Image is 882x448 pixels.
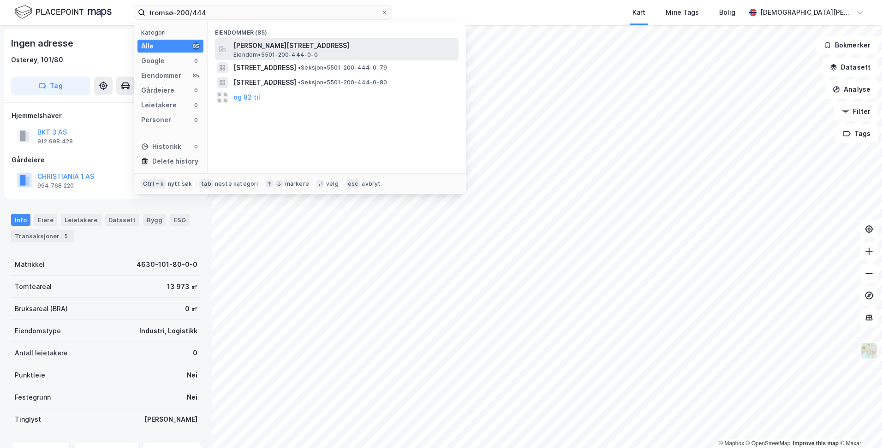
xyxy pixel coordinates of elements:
[11,230,74,242] div: Transaksjoner
[15,4,112,20] img: logo.f888ab2527a4732fd821a326f86c7f29.svg
[15,259,45,270] div: Matrikkel
[144,414,197,425] div: [PERSON_NAME]
[141,41,154,52] div: Alle
[192,101,200,109] div: 0
[11,54,63,65] div: Osterøy, 101/80
[141,85,174,96] div: Gårdeiere
[187,392,197,403] div: Nei
[822,58,878,77] button: Datasett
[15,281,52,292] div: Tomteareal
[11,77,90,95] button: Tag
[298,64,301,71] span: •
[793,440,839,447] a: Improve this map
[15,325,61,336] div: Eiendomstype
[192,72,200,79] div: 85
[15,348,68,359] div: Antall leietakere
[836,404,882,448] iframe: Chat Widget
[11,36,75,51] div: Ingen adresse
[193,348,197,359] div: 0
[141,100,177,111] div: Leietakere
[139,325,197,336] div: Industri, Logistikk
[192,116,200,124] div: 0
[15,414,41,425] div: Tinglyst
[298,64,387,71] span: Seksjon • 5501-200-444-0-79
[141,114,171,125] div: Personer
[233,51,318,59] span: Eiendom • 5501-200-444-0-0
[192,143,200,150] div: 0
[137,259,197,270] div: 4630-101-80-0-0
[298,79,301,86] span: •
[61,231,71,241] div: 5
[185,303,197,314] div: 0 ㎡
[141,55,165,66] div: Google
[346,179,360,189] div: esc
[168,180,192,188] div: nytt søk
[37,138,73,145] div: 912 998 428
[746,440,791,447] a: OpenStreetMap
[825,80,878,99] button: Analyse
[836,404,882,448] div: Kontrollprogram for chat
[12,154,201,165] div: Gårdeiere
[362,180,381,188] div: avbryt
[233,40,455,51] span: [PERSON_NAME][STREET_ADDRESS]
[143,214,166,226] div: Bygg
[15,303,68,314] div: Bruksareal (BRA)
[298,79,387,86] span: Seksjon • 5501-200-444-0-80
[760,7,852,18] div: [DEMOGRAPHIC_DATA][PERSON_NAME]
[34,214,57,226] div: Eiere
[192,57,200,65] div: 0
[860,342,878,360] img: Z
[666,7,699,18] div: Mine Tags
[15,370,45,381] div: Punktleie
[61,214,101,226] div: Leietakere
[719,440,744,447] a: Mapbox
[215,180,258,188] div: neste kategori
[233,77,296,88] span: [STREET_ADDRESS]
[233,92,260,103] button: og 82 til
[141,141,181,152] div: Historikk
[719,7,735,18] div: Bolig
[233,62,296,73] span: [STREET_ADDRESS]
[12,110,201,121] div: Hjemmelshaver
[632,7,645,18] div: Kart
[170,214,190,226] div: ESG
[145,6,381,19] input: Søk på adresse, matrikkel, gårdeiere, leietakere eller personer
[285,180,309,188] div: markere
[141,70,181,81] div: Eiendommer
[816,36,878,54] button: Bokmerker
[187,370,197,381] div: Nei
[11,214,30,226] div: Info
[167,281,197,292] div: 13 973 ㎡
[152,156,198,167] div: Delete history
[199,179,213,189] div: tab
[105,214,139,226] div: Datasett
[835,124,878,143] button: Tags
[192,42,200,50] div: 85
[141,29,203,36] div: Kategori
[141,179,166,189] div: Ctrl + k
[208,22,466,38] div: Eiendommer (85)
[326,180,339,188] div: velg
[37,182,74,189] div: 994 768 220
[834,102,878,121] button: Filter
[192,87,200,94] div: 0
[15,392,51,403] div: Festegrunn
